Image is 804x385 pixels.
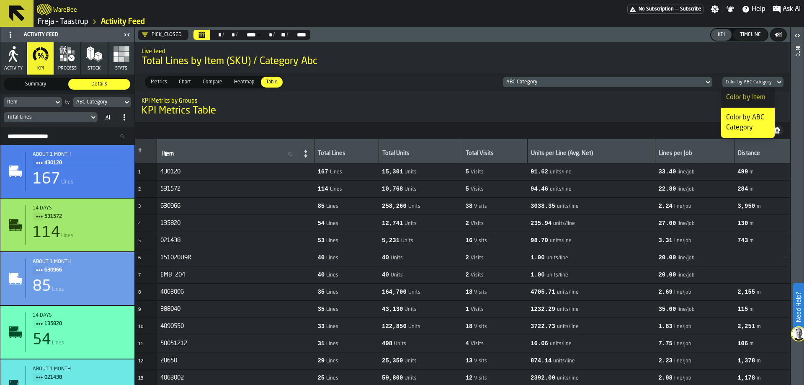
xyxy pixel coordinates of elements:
li: dropdown-item [721,88,775,108]
span: 3038.35 [531,203,555,209]
span: 16.06 [531,340,548,347]
label: button-switch-multi-Heatmap [228,76,260,88]
span: 2 [138,187,141,192]
span: Visits [474,358,487,364]
button: button- [771,29,786,41]
ul: dropdown-menu [721,88,775,138]
div: thumb [5,79,67,90]
span: Lines [326,358,338,364]
span: 40 [382,271,389,278]
div: Total Units [382,150,459,158]
span: m [757,289,761,295]
div: Start: 8/25/2025, 12:55:23 PM - End: 8/27/2025, 7:54:31 AM [33,313,128,318]
span: units/line [557,307,579,313]
span: 5 [466,168,469,175]
span: 135820 [44,319,121,328]
button: button- [770,125,783,135]
div: 14 days [33,205,128,211]
span: 1232.29 [531,306,555,313]
span: Lines [326,221,338,227]
span: 98.70 [531,237,548,244]
span: 130 [737,220,748,227]
span: 33.40 [658,168,676,175]
span: units/line [557,289,579,295]
span: KPI [37,66,44,71]
label: button-switch-multi-Table [260,76,283,88]
span: 31 [317,340,325,347]
label: button-toggle-Notifications [723,5,738,13]
span: 3,950 [737,203,755,209]
span: 40 [382,254,389,261]
div: thumb [146,77,172,88]
span: units/line [550,186,572,192]
span: 40 [317,254,325,261]
span: 1 [466,306,469,313]
button: button-Timeline [733,29,768,41]
span: 2 [466,254,469,261]
div: Total Lines [318,150,375,158]
span: line/job [674,289,691,295]
span: Visits [471,169,484,175]
span: units/line [557,204,579,209]
span: — [257,31,262,38]
span: 5 [138,239,141,243]
a: link-to-/wh/i/36c4991f-68ef-4ca7-ab45-a2252c911eea/pricing/ [627,5,703,14]
span: 1 [138,170,141,175]
span: 50051212 [160,340,187,347]
span: Units [405,169,417,175]
span: m [757,324,761,330]
label: button-switch-multi-Details [67,78,131,90]
span: 5 [466,186,469,192]
span: Lines [326,255,338,261]
span: 430120 [160,168,180,175]
div: Title [33,205,128,221]
span: 4 [466,340,469,347]
span: 3 [138,204,141,209]
div: about 1 month [33,152,128,158]
span: 94.46 [531,186,548,192]
span: 3722.73 [531,323,555,330]
span: Total Lines by Item (SKU) / Category Abc [142,55,783,68]
div: 54 [33,332,51,349]
div: thumb [261,77,283,88]
span: 13 [466,289,473,295]
span: units/line [546,255,568,261]
div: / [273,31,275,38]
span: 630966 [160,203,180,209]
label: button-toggle-Open [791,29,803,44]
span: Lines [326,289,338,295]
span: line/job [678,307,694,313]
span: 135820 [160,220,180,227]
div: Menu Subscription [627,5,703,14]
span: Lines [330,169,342,175]
span: Visits [471,255,484,261]
span: 33 [317,323,325,330]
span: 499 [737,168,748,175]
span: 2.24 [658,203,673,209]
span: 531572 [160,186,180,192]
span: 5,231 [382,237,399,244]
div: Title [33,313,128,328]
div: title-KPI Metrics Table [135,92,790,122]
span: Visits [471,272,484,278]
span: Activity [4,66,23,71]
div: stat- [0,199,134,251]
span: Units [401,238,413,244]
span: 2.69 [658,289,673,295]
div: DropdownMenuValue-eventsCount [7,114,86,120]
span: 16 [466,237,473,244]
div: Info [794,44,800,383]
span: 4063006 [160,289,184,295]
span: Units [408,289,420,295]
span: units/line [557,324,579,330]
span: Lines [326,238,338,244]
span: Table [263,78,281,86]
div: 14 days [33,313,128,318]
span: m [757,358,761,364]
div: Color by Item [726,93,770,103]
div: stat- [0,306,134,359]
label: button-switch-multi-Metrics [145,76,173,88]
div: DropdownMenuValue-sku [4,97,62,107]
label: button-switch-multi-Chart [173,76,197,88]
span: Units [405,375,417,381]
